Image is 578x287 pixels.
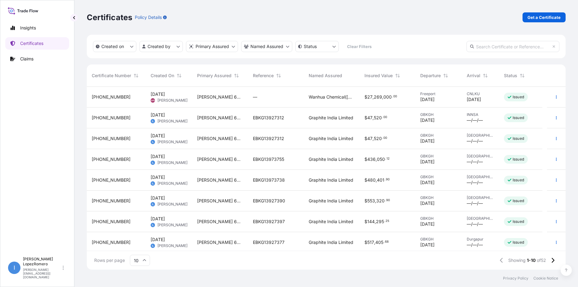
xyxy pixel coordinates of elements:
span: 68 [385,241,389,243]
span: $ [364,136,367,141]
span: 47 [367,136,373,141]
span: [DATE] [420,179,435,186]
span: IL [152,222,154,228]
span: 320 [376,199,385,203]
span: IL [152,201,154,207]
span: . [384,241,385,243]
a: Cookie Notice [533,276,558,281]
span: —/—/— [467,242,483,248]
span: GBKGH [420,237,457,242]
span: 144 [367,219,375,224]
span: 269 [374,95,382,99]
button: Sort [233,72,240,79]
span: —/—/— [467,117,483,123]
span: EBKG13927312 [253,135,284,142]
span: of 52 [537,257,546,263]
span: [DATE] [420,221,435,227]
button: Sort [175,72,183,79]
span: IL [152,118,154,124]
span: 000 [383,95,392,99]
span: 25 [386,220,389,222]
button: Sort [482,72,489,79]
span: 90 [386,179,390,181]
span: [DATE] [420,96,435,103]
span: [PERSON_NAME] 66 Limited [197,135,243,142]
p: Issued [513,157,524,162]
p: Status [304,43,317,50]
span: , [373,136,374,141]
span: 520 [374,136,382,141]
span: . [382,137,383,139]
span: —/—/— [467,221,483,227]
span: , [374,240,375,245]
span: CNLKU [467,91,494,96]
span: , [376,178,377,182]
p: Certificates [87,12,132,22]
span: 295 [376,219,384,224]
span: . [384,220,385,222]
span: [PHONE_NUMBER] [92,156,130,162]
p: Created by [148,43,170,50]
span: [DATE] [151,133,165,139]
span: —/—/— [467,138,483,144]
span: $ [364,116,367,120]
span: Insured Value [364,73,393,79]
span: [PHONE_NUMBER] [92,239,130,245]
span: [GEOGRAPHIC_DATA] [467,216,494,221]
span: $ [364,240,367,245]
span: , [373,95,374,99]
p: Issued [513,115,524,120]
span: 480 [367,178,376,182]
span: Reference [253,73,274,79]
span: 00 [383,137,387,139]
button: Clear Filters [342,42,377,51]
span: GBKGH [420,154,457,159]
button: distributor Filter options [186,41,238,52]
span: [PERSON_NAME] [157,98,188,103]
span: 405 [375,240,383,245]
span: $ [364,95,367,99]
span: $ [364,199,367,203]
p: Issued [513,198,524,203]
span: Graphite India Limited [309,156,353,162]
span: [PERSON_NAME] [157,223,188,227]
button: Sort [442,72,449,79]
span: [PERSON_NAME] 66 Limited [197,219,243,225]
span: [DATE] [151,216,165,222]
span: 1-10 [527,257,536,263]
span: —/—/— [467,200,483,206]
span: GBKGH [420,195,457,200]
span: [DATE] [467,96,481,103]
span: . [385,199,386,201]
span: Graphite India Limited [309,239,353,245]
span: EBKG13927312 [253,115,284,121]
span: [PERSON_NAME] [157,119,188,124]
span: . [392,95,393,98]
p: Insights [20,25,36,31]
span: [GEOGRAPHIC_DATA] [467,133,494,138]
span: EBKG13973738 [253,177,285,183]
span: $ [364,219,367,224]
span: [PHONE_NUMBER] [92,177,130,183]
span: [PHONE_NUMBER] [92,219,130,225]
button: createdOn Filter options [93,41,136,52]
span: Rows per page [94,257,125,263]
button: Sort [394,72,401,79]
span: GBKGH [420,216,457,221]
p: Issued [513,219,524,224]
span: . [382,116,383,118]
span: [PERSON_NAME] [157,139,188,144]
span: INNSA [467,112,494,117]
p: Created on [101,43,124,50]
p: Issued [513,240,524,245]
p: Claims [20,56,33,62]
span: [PERSON_NAME] [157,160,188,165]
button: cargoOwner Filter options [241,41,292,52]
span: 90 [386,199,390,201]
span: [PERSON_NAME] 66 Limited [197,156,243,162]
span: Named Assured [309,73,342,79]
span: Certificate Number [92,73,131,79]
span: [GEOGRAPHIC_DATA] [467,195,494,200]
span: GBKGH [420,133,457,138]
